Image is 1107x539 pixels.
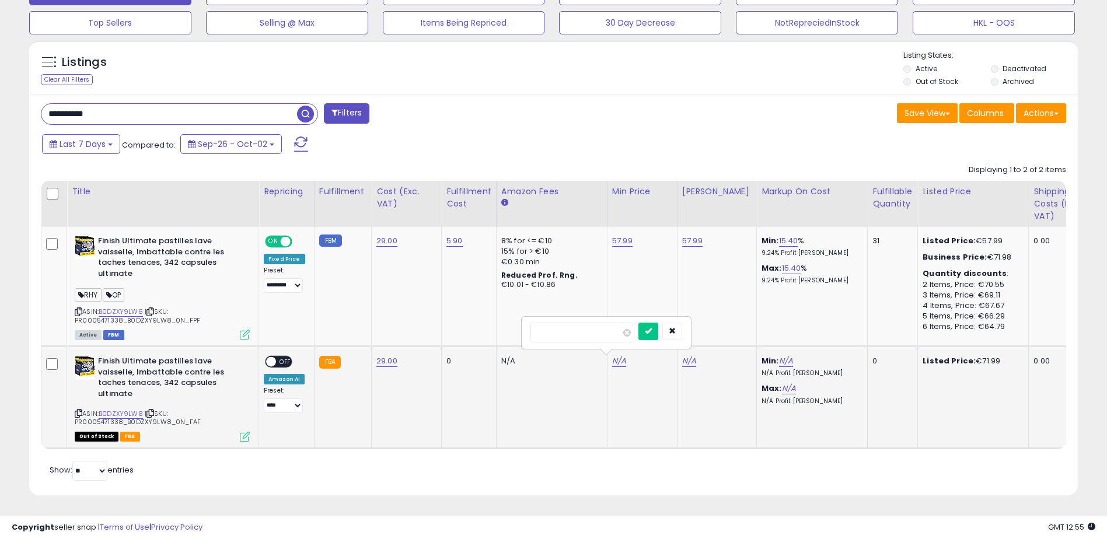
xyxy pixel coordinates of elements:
[757,181,868,227] th: The percentage added to the cost of goods (COGS) that forms the calculator for Min & Max prices.
[923,268,1007,279] b: Quantity discounts
[762,383,782,394] b: Max:
[923,311,1019,321] div: 5 Items, Price: €66.29
[762,249,858,257] p: 9.24% Profit [PERSON_NAME]
[923,251,987,262] b: Business Price:
[50,464,134,475] span: Show: entries
[779,235,798,247] a: 15.40
[501,257,598,267] div: €0.30 min
[75,288,102,302] span: RHY
[872,185,913,210] div: Fulfillable Quantity
[1033,185,1094,222] div: Shipping Costs (Exc. VAT)
[501,236,598,246] div: 8% for <= €10
[872,236,909,246] div: 31
[319,185,366,198] div: Fulfillment
[682,355,696,367] a: N/A
[923,235,976,246] b: Listed Price:
[923,290,1019,300] div: 3 Items, Price: €69.11
[872,356,909,366] div: 0
[612,185,672,198] div: Min Price
[612,235,633,247] a: 57.99
[75,307,200,324] span: | SKU: PR0005471338_B0DZXY9LW8_0N_FPF
[75,432,118,442] span: All listings that are currently out of stock and unavailable for purchase on Amazon
[319,235,342,247] small: FBM
[264,374,305,384] div: Amazon AI
[923,321,1019,332] div: 6 Items, Price: €64.79
[62,54,107,71] h5: Listings
[897,103,958,123] button: Save View
[923,279,1019,290] div: 2 Items, Price: €70.55
[100,521,149,533] a: Terms of Use
[782,262,801,274] a: 15.40
[923,268,1019,279] div: :
[291,237,309,247] span: OFF
[103,330,124,340] span: FBM
[103,288,124,302] span: OP
[779,355,793,367] a: N/A
[923,355,976,366] b: Listed Price:
[72,185,254,198] div: Title
[41,74,93,85] div: Clear All Filters
[762,276,858,285] p: 9.24% Profit [PERSON_NAME]
[266,237,281,247] span: ON
[1048,521,1095,533] span: 2025-10-10 12:55 GMT
[12,522,202,533] div: seller snap | |
[376,185,436,210] div: Cost (Exc. VAT)
[1003,76,1034,86] label: Archived
[120,432,140,442] span: FBA
[376,355,397,367] a: 29.00
[151,521,202,533] a: Privacy Policy
[75,236,95,259] img: 51IzW1C4ezL._SL40_.jpg
[122,139,176,150] span: Compared to:
[959,103,1014,123] button: Columns
[99,409,143,419] a: B0DZXY9LW8
[762,236,858,257] div: %
[75,356,95,379] img: 51IzW1C4ezL._SL40_.jpg
[1003,64,1046,73] label: Deactivated
[324,103,369,124] button: Filters
[762,355,779,366] b: Min:
[383,11,545,34] button: Items Being Repriced
[75,356,250,440] div: ASIN:
[501,356,598,366] div: N/A
[75,236,250,338] div: ASIN:
[198,138,267,150] span: Sep-26 - Oct-02
[923,236,1019,246] div: €57.99
[446,356,487,366] div: 0
[682,235,703,247] a: 57.99
[682,185,752,198] div: [PERSON_NAME]
[762,263,858,285] div: %
[762,185,862,198] div: Markup on Cost
[923,252,1019,262] div: €71.98
[99,307,143,317] a: B0DZXY9LW8
[923,356,1019,366] div: €71.99
[264,387,305,413] div: Preset:
[501,246,598,257] div: 15% for > €10
[903,50,1078,61] p: Listing States:
[501,270,578,280] b: Reduced Prof. Rng.
[376,235,397,247] a: 29.00
[501,185,602,198] div: Amazon Fees
[612,355,626,367] a: N/A
[98,236,240,282] b: Finish Ultimate pastilles lave vaisselle, Imbattable contre les taches tenaces, 342 capsules ulti...
[29,11,191,34] button: Top Sellers
[967,107,1004,119] span: Columns
[264,185,309,198] div: Repricing
[736,11,898,34] button: NotRepreciedInStock
[916,64,937,73] label: Active
[446,185,491,210] div: Fulfillment Cost
[1033,356,1089,366] div: 0.00
[264,267,305,293] div: Preset:
[1033,236,1089,246] div: 0.00
[916,76,958,86] label: Out of Stock
[98,356,240,402] b: Finish Ultimate pastilles lave vaisselle, Imbattable contre les taches tenaces, 342 capsules ulti...
[923,185,1024,198] div: Listed Price
[762,235,779,246] b: Min:
[501,280,598,290] div: €10.01 - €10.86
[12,521,54,533] strong: Copyright
[264,254,305,264] div: Fixed Price
[969,164,1066,176] div: Displaying 1 to 2 of 2 items
[75,409,201,426] span: | SKU: PR0005471338_B0DZXY9LW8_0N_FAF
[762,397,858,405] p: N/A Profit [PERSON_NAME]
[75,330,102,340] span: All listings currently available for purchase on Amazon
[42,134,120,154] button: Last 7 Days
